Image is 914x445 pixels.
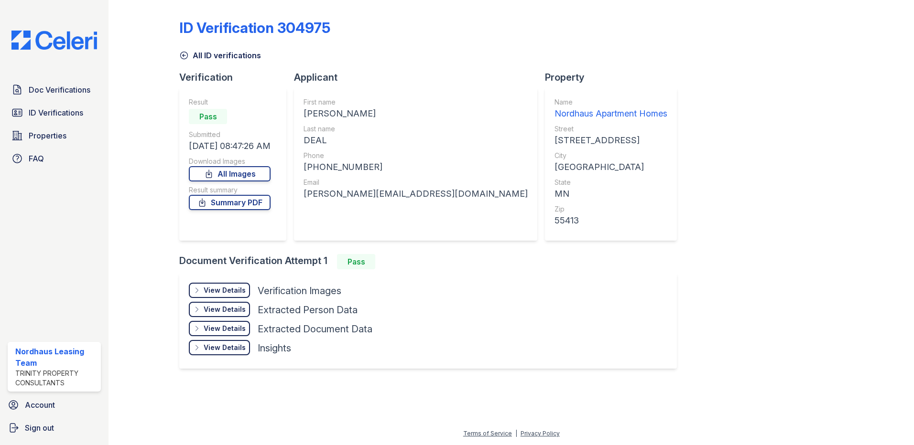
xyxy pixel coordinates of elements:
[8,103,101,122] a: ID Verifications
[4,395,105,414] a: Account
[189,195,271,210] a: Summary PDF
[15,346,97,369] div: Nordhaus Leasing Team
[189,130,271,139] div: Submitted
[555,204,667,214] div: Zip
[204,343,246,352] div: View Details
[555,151,667,160] div: City
[294,71,545,84] div: Applicant
[304,134,528,147] div: DEAL
[555,97,667,120] a: Name Nordhaus Apartment Homes
[304,160,528,174] div: [PHONE_NUMBER]
[29,130,66,141] span: Properties
[204,324,246,333] div: View Details
[555,178,667,187] div: State
[521,430,560,437] a: Privacy Policy
[304,124,528,134] div: Last name
[304,97,528,107] div: First name
[4,418,105,437] a: Sign out
[204,305,246,314] div: View Details
[258,322,372,336] div: Extracted Document Data
[179,71,294,84] div: Verification
[555,214,667,227] div: 55413
[189,109,227,124] div: Pass
[463,430,512,437] a: Terms of Service
[189,185,271,195] div: Result summary
[189,139,271,153] div: [DATE] 08:47:26 AM
[25,399,55,411] span: Account
[179,254,685,269] div: Document Verification Attempt 1
[555,107,667,120] div: Nordhaus Apartment Homes
[555,124,667,134] div: Street
[179,19,330,36] div: ID Verification 304975
[545,71,685,84] div: Property
[304,151,528,160] div: Phone
[337,254,375,269] div: Pass
[258,341,291,355] div: Insights
[258,284,341,297] div: Verification Images
[258,303,358,317] div: Extracted Person Data
[25,422,54,434] span: Sign out
[8,149,101,168] a: FAQ
[8,126,101,145] a: Properties
[189,97,271,107] div: Result
[555,97,667,107] div: Name
[304,107,528,120] div: [PERSON_NAME]
[304,187,528,201] div: [PERSON_NAME][EMAIL_ADDRESS][DOMAIN_NAME]
[189,157,271,166] div: Download Images
[189,166,271,181] a: All Images
[29,153,44,164] span: FAQ
[555,160,667,174] div: [GEOGRAPHIC_DATA]
[555,187,667,201] div: MN
[29,84,90,95] span: Doc Verifications
[4,31,105,50] img: CE_Logo_Blue-a8612792a0a2168367f1c8372b55b34899dd931a85d93a1a3d3e32e68fde9ad4.png
[8,80,101,99] a: Doc Verifications
[304,178,528,187] div: Email
[204,286,246,295] div: View Details
[15,369,97,388] div: Trinity Property Consultants
[555,134,667,147] div: [STREET_ADDRESS]
[179,50,261,61] a: All ID verifications
[29,107,83,118] span: ID Verifications
[515,430,517,437] div: |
